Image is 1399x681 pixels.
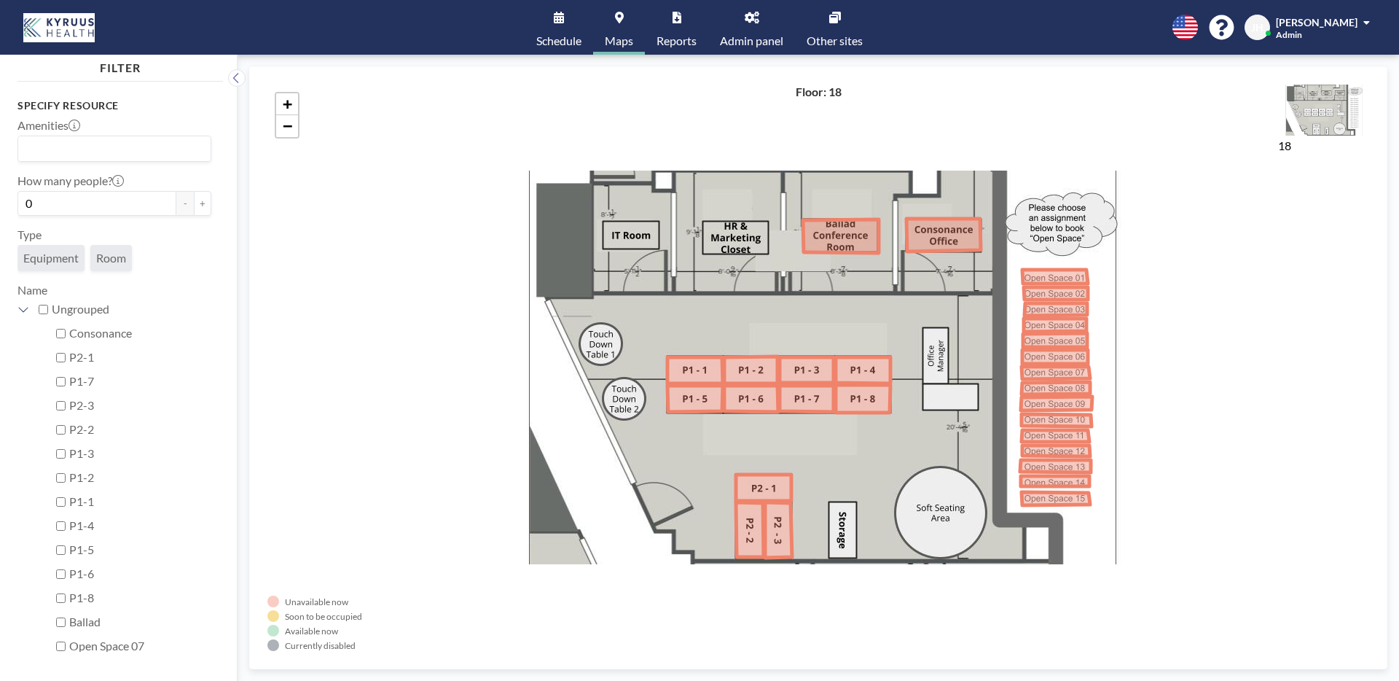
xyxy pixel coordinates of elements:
[285,596,348,607] div: Unavailable now
[276,93,298,115] a: Zoom in
[285,640,356,651] div: Currently disabled
[657,35,697,47] span: Reports
[1278,85,1369,136] img: 2f7274218fad236723d89774894f4856.jpg
[69,639,211,653] label: Open Space 07
[807,35,863,47] span: Other sites
[796,85,842,99] h4: Floor: 18
[69,542,211,557] label: P1-5
[605,35,633,47] span: Maps
[176,191,194,216] button: -
[69,422,211,437] label: P2-2
[69,615,211,629] label: Ballad
[52,302,211,316] label: Ungrouped
[23,251,79,265] span: Equipment
[69,567,211,581] label: P1-6
[17,174,124,188] label: How many people?
[20,139,203,158] input: Search for option
[1276,16,1357,28] span: [PERSON_NAME]
[1251,21,1263,34] span: JH
[69,374,211,389] label: P1-7
[17,99,211,112] h3: Specify resource
[720,35,783,47] span: Admin panel
[536,35,581,47] span: Schedule
[69,470,211,485] label: P1-2
[69,494,211,509] label: P1-1
[1276,29,1302,40] span: Admin
[17,118,80,133] label: Amenities
[69,398,211,413] label: P2-3
[285,611,362,622] div: Soon to be occupied
[96,251,126,265] span: Room
[18,136,211,161] div: Search for option
[69,326,211,340] label: Consonance
[283,95,292,113] span: +
[17,227,42,242] label: Type
[69,591,211,605] label: P1-8
[69,518,211,533] label: P1-4
[1278,139,1291,152] label: 18
[69,350,211,365] label: P2-1
[69,446,211,461] label: P1-3
[285,626,338,637] div: Available now
[283,117,292,135] span: −
[17,55,223,75] h4: FILTER
[194,191,211,216] button: +
[276,115,298,137] a: Zoom out
[17,283,47,297] label: Name
[23,13,95,42] img: organization-logo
